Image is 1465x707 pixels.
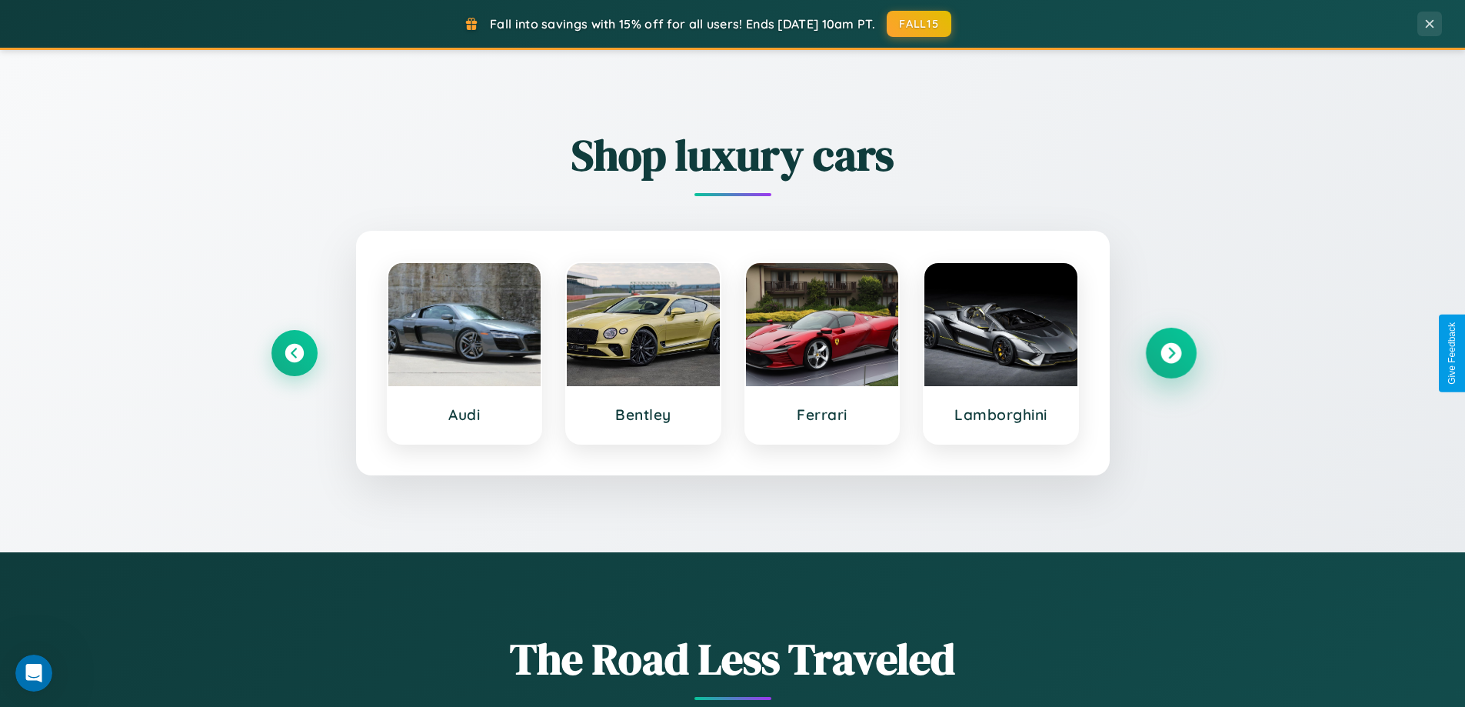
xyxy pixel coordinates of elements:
[490,16,875,32] span: Fall into savings with 15% off for all users! Ends [DATE] 10am PT.
[940,405,1062,424] h3: Lamborghini
[271,125,1194,185] h2: Shop luxury cars
[887,11,951,37] button: FALL15
[271,629,1194,689] h1: The Road Less Traveled
[1447,322,1457,385] div: Give Feedback
[761,405,884,424] h3: Ferrari
[15,655,52,692] iframe: Intercom live chat
[404,405,526,424] h3: Audi
[582,405,704,424] h3: Bentley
